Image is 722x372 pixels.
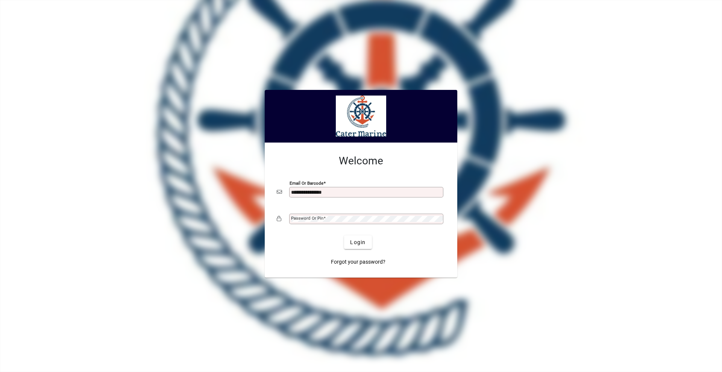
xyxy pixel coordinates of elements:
mat-label: Password or Pin [291,216,323,221]
a: Forgot your password? [328,255,388,269]
span: Forgot your password? [331,258,385,266]
span: Login [350,238,366,246]
mat-label: Email or Barcode [290,181,323,186]
h2: Welcome [277,155,445,167]
button: Login [344,235,372,249]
